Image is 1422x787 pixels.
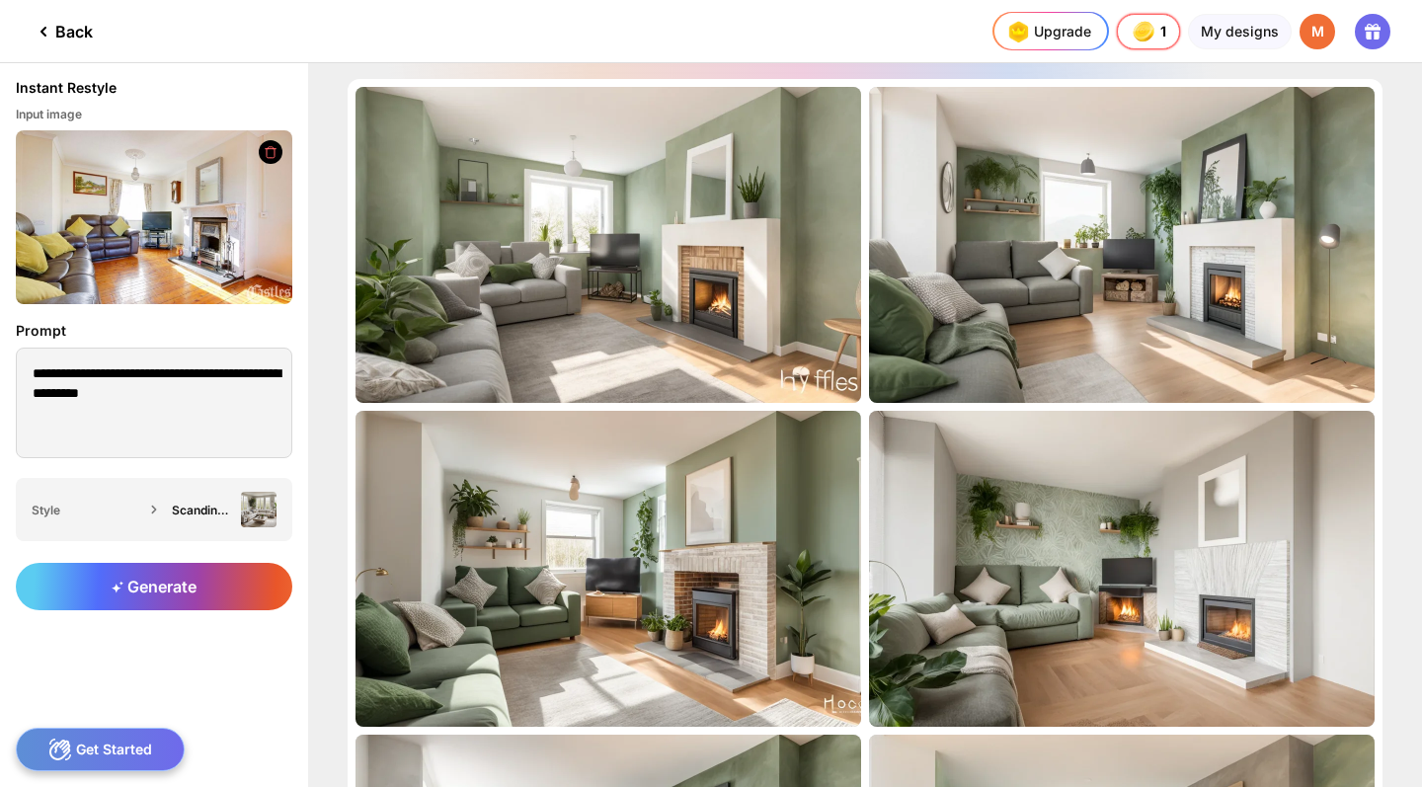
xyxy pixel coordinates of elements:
div: My designs [1188,14,1292,49]
div: Back [32,20,93,43]
div: Scandinavian [172,503,233,517]
div: Style [32,503,144,517]
span: Generate [112,577,197,596]
div: Prompt [16,320,292,342]
div: M [1300,14,1335,49]
div: Upgrade [1002,16,1091,47]
div: Get Started [16,728,185,771]
div: Input image [16,107,292,122]
img: upgrade-nav-btn-icon.gif [1002,16,1034,47]
div: Instant Restyle [16,79,117,97]
span: 1 [1160,24,1168,39]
